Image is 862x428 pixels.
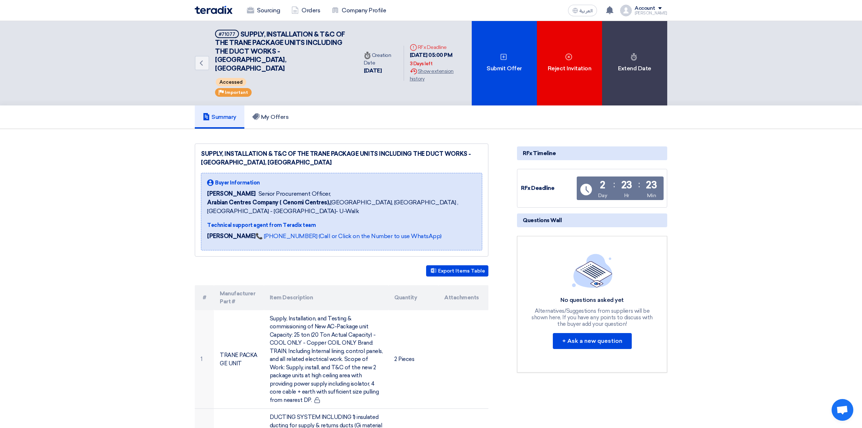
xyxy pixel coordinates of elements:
[326,3,392,18] a: Company Profile
[472,21,537,105] div: Submit Offer
[832,399,853,421] a: Open chat
[214,285,264,310] th: Manufacturer Part #
[216,78,246,86] span: Accessed
[256,233,442,240] a: 📞 [PHONE_NUMBER] (Call or Click on the Number to use WhatsApp)
[523,216,562,224] span: Questions Wall
[602,21,667,105] div: Extend Date
[620,5,632,16] img: profile_test.png
[195,310,214,409] td: 1
[195,285,214,310] th: #
[201,150,482,167] div: SUPPLY, INSTALLATION & T&C OF THE TRANE PACKAGE UNITS INCLUDING THE DUCT WORKS - [GEOGRAPHIC_DATA...
[647,192,656,199] div: Min
[207,198,476,216] span: [GEOGRAPHIC_DATA], [GEOGRAPHIC_DATA] ,[GEOGRAPHIC_DATA] - [GEOGRAPHIC_DATA]- U-Walk
[225,90,248,95] span: Important
[207,221,476,229] div: Technical support agent from Teradix team
[635,11,667,15] div: [PERSON_NAME]
[214,310,264,409] td: TRANE PACKAGE UNIT
[572,254,613,288] img: empty_state_list.svg
[537,21,602,105] div: Reject Invitation
[426,265,488,277] button: Export Items Table
[521,184,575,192] div: RFx Deadline
[438,285,488,310] th: Attachments
[638,178,640,191] div: :
[598,192,607,199] div: Day
[215,30,349,73] h5: SUPPLY, INSTALLATION & T&C OF THE TRANE PACKAGE UNITS INCLUDING THE DUCT WORKS - HAIFA MALL, JEDDAH
[635,5,655,12] div: Account
[219,32,235,37] div: #71077
[646,180,657,190] div: 23
[624,192,629,199] div: Hr
[517,146,667,160] div: RFx Timeline
[241,3,286,18] a: Sourcing
[258,190,331,198] span: Senior Procurement Officer,
[364,51,398,67] div: Creation Date
[244,105,297,129] a: My Offers
[215,30,345,72] span: SUPPLY, INSTALLATION & T&C OF THE TRANE PACKAGE UNITS INCLUDING THE DUCT WORKS - [GEOGRAPHIC_DATA...
[207,190,256,198] span: [PERSON_NAME]
[264,310,389,409] td: Supply, Installation, and Testing & commissioning of New AC-Package unit Capacity: 25 ton (20 Ton...
[364,67,398,75] div: [DATE]
[207,199,330,206] b: Arabian Centres Company ( Cenomi Centres),
[410,60,433,67] div: 3 Days left
[388,285,438,310] th: Quantity
[203,113,236,121] h5: Summary
[286,3,326,18] a: Orders
[531,296,654,304] div: No questions asked yet
[388,310,438,409] td: 2 Pieces
[568,5,597,16] button: العربية
[410,51,466,67] div: [DATE] 05:00 PM
[531,308,654,327] div: Alternatives/Suggestions from suppliers will be shown here, If you have any points to discuss wit...
[264,285,389,310] th: Item Description
[600,180,605,190] div: 2
[613,178,615,191] div: :
[252,113,289,121] h5: My Offers
[410,67,466,83] div: Show extension history
[195,6,232,14] img: Teradix logo
[410,43,466,51] div: RFx Deadline
[195,105,244,129] a: Summary
[207,233,256,240] strong: [PERSON_NAME]
[580,8,593,13] span: العربية
[215,179,260,187] span: Buyer Information
[621,180,632,190] div: 23
[553,333,632,349] button: + Ask a new question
